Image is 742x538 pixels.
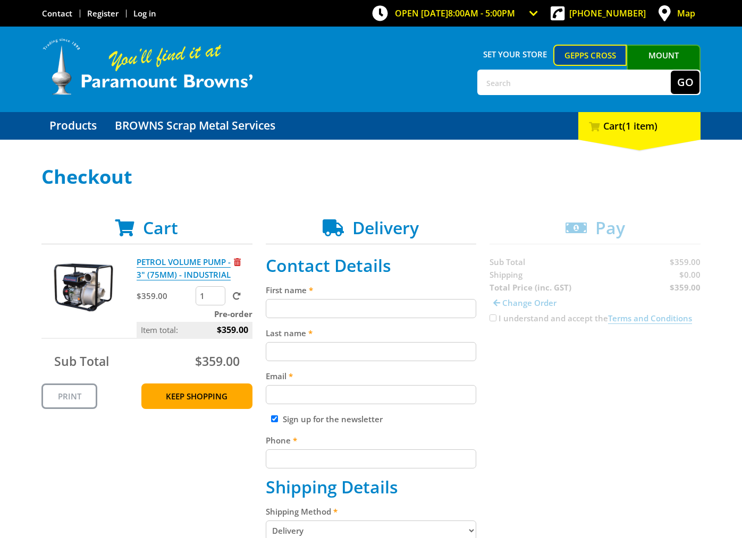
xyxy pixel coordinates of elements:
[266,477,477,497] h2: Shipping Details
[52,255,115,319] img: PETROL VOLUME PUMP - 3" (75MM) - INDUSTRIAL
[477,45,553,64] span: Set your store
[266,449,477,468] input: Please enter your telephone number.
[137,257,231,280] a: PETROL VOLUME PUMP - 3" (75MM) - INDUSTRIAL
[137,322,252,338] p: Item total:
[266,327,477,339] label: Last name
[578,112,701,140] div: Cart
[352,216,419,239] span: Delivery
[143,216,178,239] span: Cart
[41,166,701,187] h1: Checkout
[137,308,252,320] p: Pre-order
[217,322,248,338] span: $359.00
[42,8,72,19] a: Go to the Contact page
[234,257,241,267] a: Remove from cart
[195,353,240,370] span: $359.00
[266,370,477,382] label: Email
[266,299,477,318] input: Please enter your first name.
[448,7,515,19] span: 8:00am - 5:00pm
[283,414,383,424] label: Sign up for the newsletter
[266,342,477,361] input: Please enter your last name.
[395,7,515,19] span: OPEN [DATE]
[266,255,477,276] h2: Contact Details
[133,8,156,19] a: Log in
[41,37,254,96] img: Paramount Browns'
[54,353,109,370] span: Sub Total
[41,112,105,140] a: Go to the Products page
[141,383,252,409] a: Keep Shopping
[266,284,477,296] label: First name
[671,71,699,94] button: Go
[266,434,477,447] label: Phone
[41,383,97,409] a: Print
[137,289,193,302] p: $359.00
[478,71,671,94] input: Search
[266,385,477,404] input: Please enter your email address.
[107,112,283,140] a: Go to the BROWNS Scrap Metal Services page
[627,45,701,85] a: Mount [PERSON_NAME]
[553,45,627,66] a: Gepps Cross
[266,505,477,518] label: Shipping Method
[622,119,657,132] span: (1 item)
[87,8,119,19] a: Go to the registration page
